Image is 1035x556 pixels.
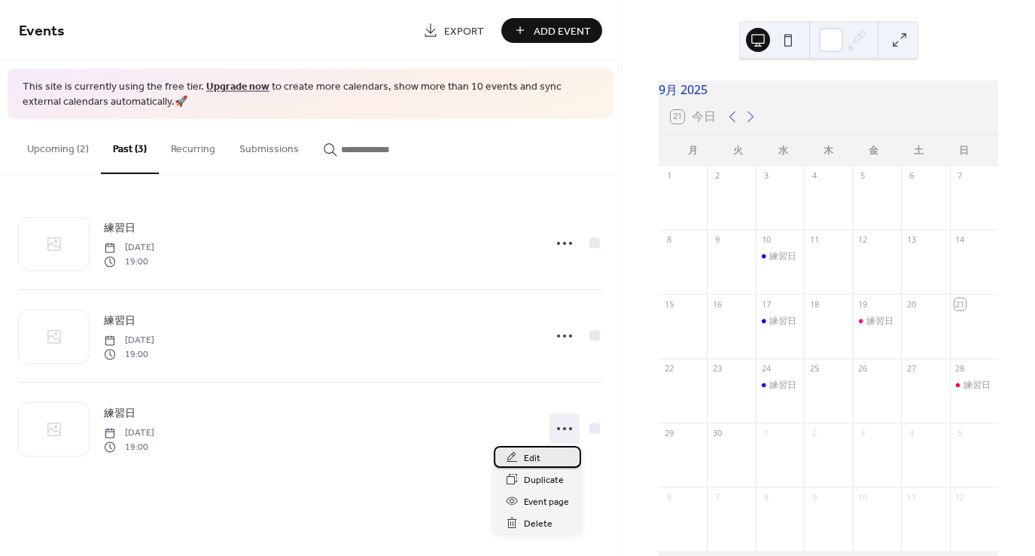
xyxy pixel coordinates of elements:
[906,491,917,503] div: 11
[663,427,674,438] div: 29
[851,136,896,166] div: 金
[23,80,598,109] span: This site is currently using the free tier. to create more calendars, show more than 10 events an...
[104,347,154,361] span: 19:00
[857,234,869,246] div: 12
[104,313,135,329] span: 練習日
[524,451,540,466] span: Edit
[896,136,941,166] div: 土
[808,298,820,310] div: 18
[857,427,869,438] div: 3
[756,250,804,263] div: 練習日
[104,221,135,237] span: 練習日
[857,491,869,503] div: 10
[954,491,966,503] div: 12
[760,427,772,438] div: 1
[954,298,966,310] div: 21
[524,494,569,510] span: Event page
[906,234,917,246] div: 13
[906,427,917,438] div: 4
[663,491,674,503] div: 6
[954,427,966,438] div: 5
[808,427,820,438] div: 2
[906,363,917,374] div: 27
[769,379,796,392] div: 練習日
[954,170,966,182] div: 7
[808,170,820,182] div: 4
[950,379,998,392] div: 練習日
[101,119,159,174] button: Past (3)
[760,298,772,310] div: 17
[760,363,772,374] div: 24
[206,77,269,97] a: Upgrade now
[663,170,674,182] div: 1
[906,170,917,182] div: 6
[104,426,154,440] span: [DATE]
[412,18,495,43] a: Export
[671,136,716,166] div: 月
[711,491,723,503] div: 7
[711,427,723,438] div: 30
[906,298,917,310] div: 20
[659,81,998,99] div: 9月 2025
[857,170,869,182] div: 5
[760,234,772,246] div: 10
[716,136,761,166] div: 火
[104,334,154,347] span: [DATE]
[756,379,804,392] div: 練習日
[524,516,553,532] span: Delete
[857,298,869,310] div: 19
[963,379,991,392] div: 練習日
[104,312,135,329] a: 練習日
[954,363,966,374] div: 28
[760,491,772,503] div: 8
[756,315,804,328] div: 練習日
[534,23,591,39] span: Add Event
[104,440,154,454] span: 19:00
[159,119,227,173] button: Recurring
[663,234,674,246] div: 8
[19,17,65,46] span: Events
[104,241,154,255] span: [DATE]
[444,23,484,39] span: Export
[15,119,101,173] button: Upcoming (2)
[711,234,723,246] div: 9
[104,219,135,237] a: 練習日
[104,406,135,422] span: 練習日
[711,298,723,310] div: 16
[663,363,674,374] div: 22
[663,298,674,310] div: 15
[808,363,820,374] div: 25
[808,234,820,246] div: 11
[866,315,893,328] div: 練習日
[853,315,901,328] div: 練習日
[711,363,723,374] div: 23
[857,363,869,374] div: 26
[761,136,806,166] div: 水
[104,255,154,268] span: 19:00
[954,234,966,246] div: 14
[808,491,820,503] div: 9
[769,315,796,328] div: 練習日
[524,472,564,488] span: Duplicate
[227,119,311,173] button: Submissions
[760,170,772,182] div: 3
[711,170,723,182] div: 2
[769,250,796,263] div: 練習日
[104,405,135,422] a: 練習日
[806,136,851,166] div: 木
[941,136,986,166] div: 日
[501,18,602,43] button: Add Event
